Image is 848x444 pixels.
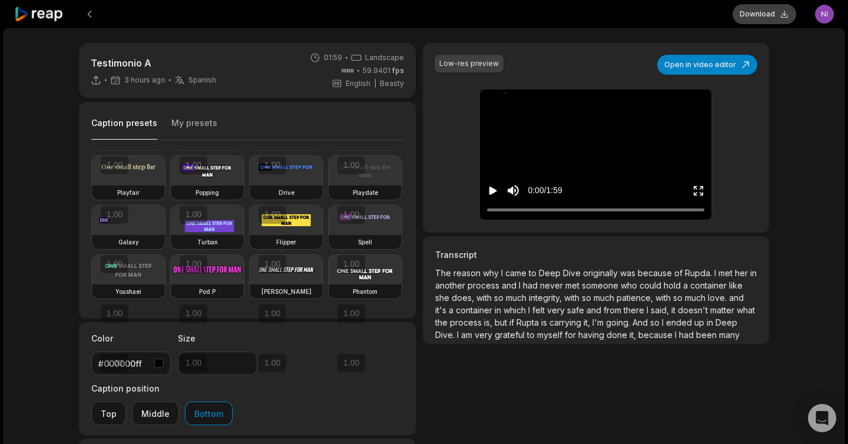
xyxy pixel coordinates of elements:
[495,330,527,340] span: grateful
[503,305,528,315] span: which
[564,293,582,303] span: with
[666,317,694,327] span: ended
[620,268,638,278] span: was
[678,305,710,315] span: doesn't
[365,52,404,63] span: Landscape
[674,268,685,278] span: of
[392,66,404,75] span: fps
[261,287,312,296] h3: [PERSON_NAME]
[808,404,836,432] div: Open Intercom Messenger
[380,78,404,89] span: Beasty
[453,268,483,278] span: reason
[435,305,449,315] span: it's
[582,280,621,290] span: someone
[549,317,584,327] span: carrying
[638,330,675,340] span: because
[567,305,587,315] span: safe
[621,280,640,290] span: who
[363,65,404,76] span: 59.9401
[91,402,126,425] button: Top
[683,280,690,290] span: a
[632,317,650,327] span: And
[694,317,707,327] span: up
[650,317,662,327] span: so
[708,293,729,303] span: love.
[188,75,216,85] span: Spanish
[374,78,376,89] span: |
[91,382,233,395] label: Caption position
[563,268,583,278] span: Dive
[719,330,740,340] span: many
[693,180,704,201] button: Enter Fullscreen
[584,317,592,327] span: it,
[735,268,750,278] span: her
[528,184,562,197] div: 0:00 / 1:59
[476,293,494,303] span: with
[502,280,519,290] span: and
[353,188,378,197] h3: Playdate
[714,268,718,278] span: I
[435,280,468,290] span: another
[185,402,233,425] button: Bottom
[547,305,567,315] span: very
[617,293,655,303] span: patience,
[565,330,578,340] span: for
[685,268,714,278] span: Rupda.
[506,293,529,303] span: much
[435,293,452,303] span: she
[509,317,516,327] span: if
[115,287,141,296] h3: Youshaei
[487,180,499,201] button: Play video
[505,268,529,278] span: came
[651,305,671,315] span: said,
[197,237,218,247] h3: Turban
[484,317,495,327] span: is,
[718,268,735,278] span: met
[457,330,461,340] span: I
[353,287,377,296] h3: Phantom
[690,280,729,290] span: container
[647,305,651,315] span: I
[461,330,475,340] span: am
[675,330,719,340] span: I had been
[594,293,617,303] span: much
[527,330,537,340] span: to
[435,330,457,340] span: Dive.
[450,317,484,327] span: process
[529,293,564,303] span: integrity,
[435,268,453,278] span: The
[495,305,503,315] span: in
[91,117,157,140] button: Caption presets
[475,330,495,340] span: very
[565,280,582,290] span: met
[587,305,604,315] span: and
[715,317,737,327] span: Deep
[346,78,370,89] span: English
[578,330,607,340] span: having
[729,293,744,303] span: and
[358,237,372,247] h3: Spell
[583,268,620,278] span: originally
[452,293,476,303] span: does,
[607,330,630,340] span: done
[624,305,647,315] span: there
[494,293,506,303] span: so
[655,293,673,303] span: with
[733,4,796,24] button: Download
[519,280,523,290] span: I
[638,268,674,278] span: because
[276,237,296,247] h3: Flipper
[523,280,540,290] span: had
[640,280,664,290] span: could
[91,352,171,375] button: #000000ff
[495,317,509,327] span: but
[541,317,549,327] span: is
[124,75,165,85] span: 3 hours ago
[737,305,755,315] span: what
[199,287,216,296] h3: Pod P
[98,357,150,370] div: #000000ff
[468,280,502,290] span: process
[592,317,606,327] span: I'm
[529,268,539,278] span: to
[171,117,217,140] button: My presets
